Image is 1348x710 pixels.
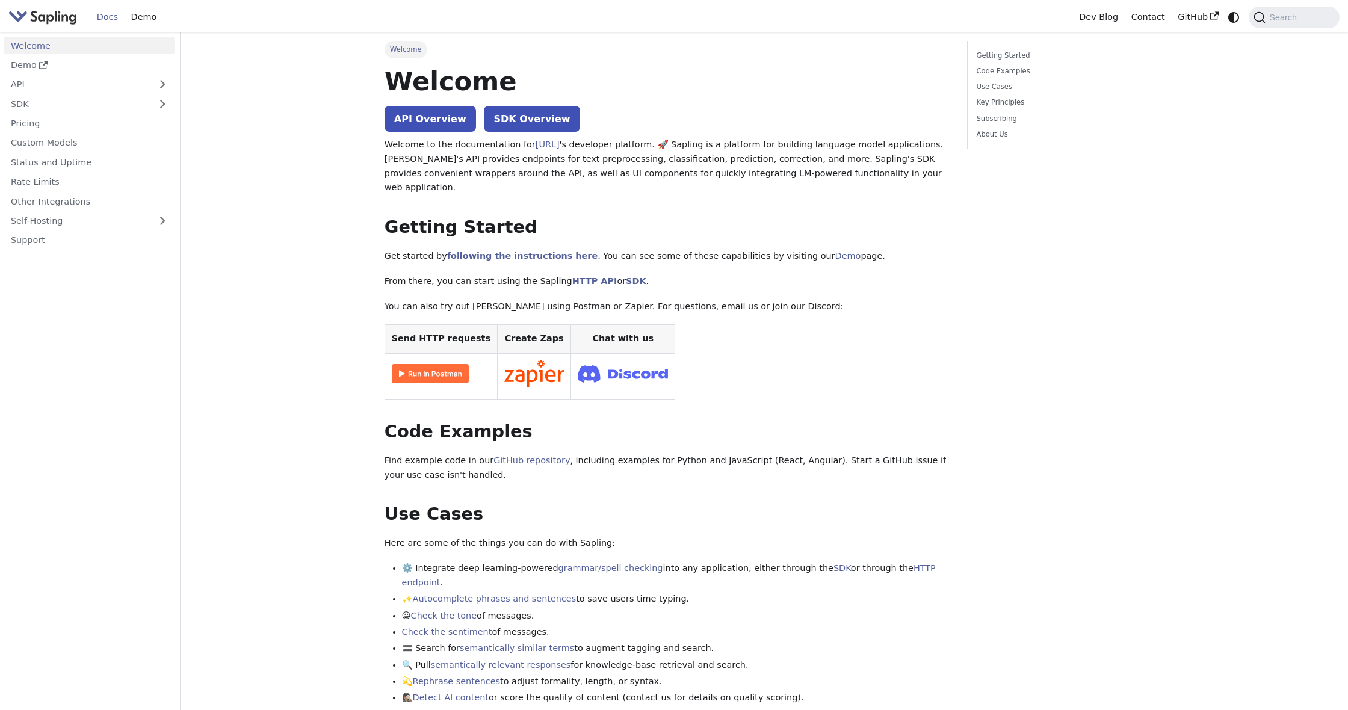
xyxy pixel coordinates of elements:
[4,212,175,230] a: Self-Hosting
[833,563,851,573] a: SDK
[1171,8,1225,26] a: GitHub
[385,106,476,132] a: API Overview
[1249,7,1339,28] button: Search (Command+K)
[977,66,1140,77] a: Code Examples
[1072,8,1124,26] a: Dev Blog
[385,504,950,525] h2: Use Cases
[484,106,580,132] a: SDK Overview
[4,37,175,54] a: Welcome
[8,8,77,26] img: Sapling.ai
[385,138,950,195] p: Welcome to the documentation for 's developer platform. 🚀 Sapling is a platform for building lang...
[504,360,564,387] img: Connect in Zapier
[1125,8,1172,26] a: Contact
[385,325,497,353] th: Send HTTP requests
[571,325,675,353] th: Chat with us
[4,153,175,171] a: Status and Uptime
[977,81,1140,93] a: Use Cases
[8,8,81,26] a: Sapling.aiSapling.ai
[977,50,1140,61] a: Getting Started
[385,274,950,289] p: From there, you can start using the Sapling or .
[385,41,427,58] span: Welcome
[4,173,175,191] a: Rate Limits
[497,325,571,353] th: Create Zaps
[402,592,950,607] li: ✨ to save users time typing.
[125,8,163,26] a: Demo
[402,625,950,640] li: of messages.
[385,421,950,443] h2: Code Examples
[385,217,950,238] h2: Getting Started
[4,115,175,132] a: Pricing
[413,693,489,702] a: Detect AI content
[536,140,560,149] a: [URL]
[385,65,950,97] h1: Welcome
[493,455,570,465] a: GitHub repository
[90,8,125,26] a: Docs
[835,251,861,261] a: Demo
[402,609,950,623] li: 😀 of messages.
[385,454,950,483] p: Find example code in our , including examples for Python and JavaScript (React, Angular). Start a...
[4,134,175,152] a: Custom Models
[558,563,663,573] a: grammar/spell checking
[385,536,950,551] p: Here are some of the things you can do with Sapling:
[977,129,1140,140] a: About Us
[385,41,950,58] nav: Breadcrumbs
[447,251,598,261] a: following the instructions here
[392,364,469,383] img: Run in Postman
[460,643,574,653] a: semantically similar terms
[402,561,950,590] li: ⚙️ Integrate deep learning-powered into any application, either through the or through the .
[431,660,571,670] a: semantically relevant responses
[402,691,950,705] li: 🕵🏽‍♀️ or score the quality of content (contact us for details on quality scoring).
[402,563,936,587] a: HTTP endpoint
[4,95,150,113] a: SDK
[4,232,175,249] a: Support
[385,249,950,264] p: Get started by . You can see some of these capabilities by visiting our page.
[413,594,577,603] a: Autocomplete phrases and sentences
[413,676,500,686] a: Rephrase sentences
[150,95,175,113] button: Expand sidebar category 'SDK'
[411,611,477,620] a: Check the tone
[385,300,950,314] p: You can also try out [PERSON_NAME] using Postman or Zapier. For questions, email us or join our D...
[977,113,1140,125] a: Subscribing
[572,276,617,286] a: HTTP API
[4,76,150,93] a: API
[626,276,646,286] a: SDK
[1266,13,1304,22] span: Search
[977,97,1140,108] a: Key Principles
[578,362,668,386] img: Join Discord
[4,57,175,74] a: Demo
[402,674,950,689] li: 💫 to adjust formality, length, or syntax.
[1225,8,1243,26] button: Switch between dark and light mode (currently system mode)
[150,76,175,93] button: Expand sidebar category 'API'
[402,658,950,673] li: 🔍 Pull for knowledge-base retrieval and search.
[4,193,175,210] a: Other Integrations
[402,641,950,656] li: 🟰 Search for to augment tagging and search.
[402,627,492,637] a: Check the sentiment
